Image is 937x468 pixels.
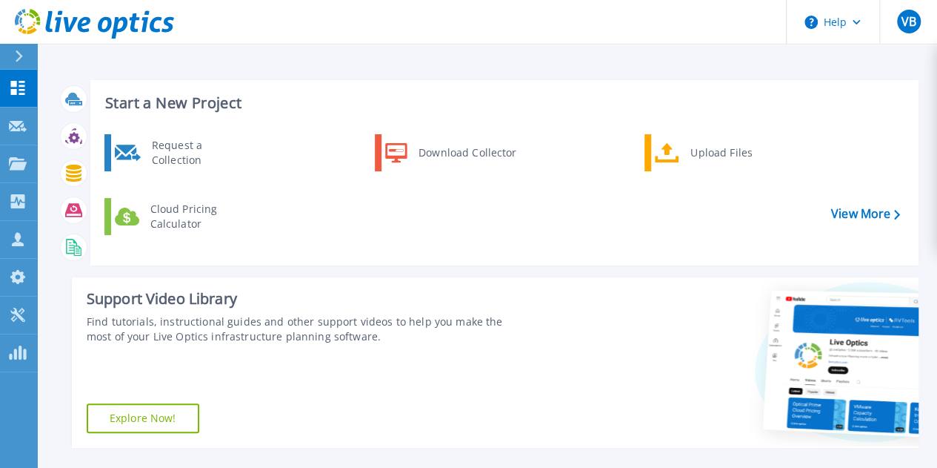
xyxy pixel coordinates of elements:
div: Support Video Library [87,289,527,309]
a: Download Collector [375,134,527,171]
span: VB [901,16,916,27]
a: View More [831,207,900,221]
div: Cloud Pricing Calculator [143,202,253,231]
a: Explore Now! [87,403,199,433]
div: Upload Files [683,138,793,168]
a: Request a Collection [104,134,256,171]
div: Download Collector [411,138,523,168]
h3: Start a New Project [105,95,899,111]
div: Find tutorials, instructional guides and other support videos to help you make the most of your L... [87,314,527,344]
a: Cloud Pricing Calculator [104,198,256,235]
a: Upload Files [644,134,796,171]
div: Request a Collection [144,138,253,168]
